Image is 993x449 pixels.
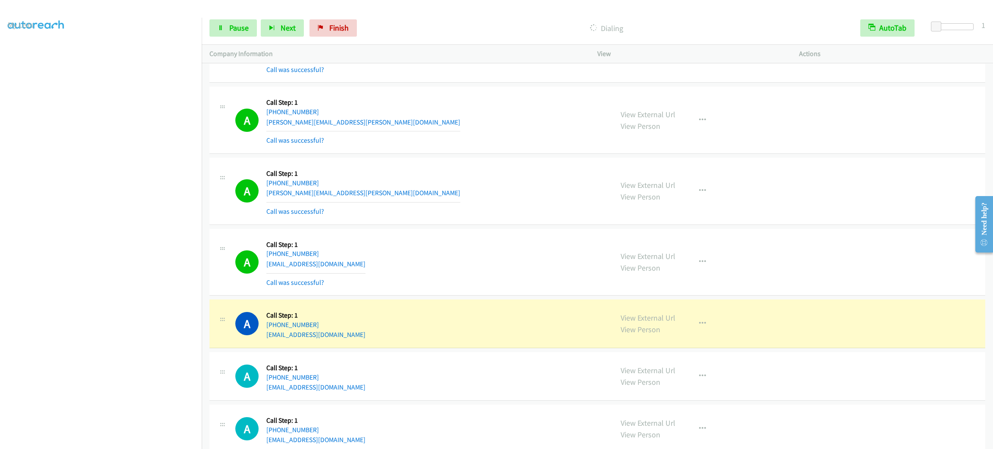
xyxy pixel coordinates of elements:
a: [EMAIL_ADDRESS][DOMAIN_NAME] [266,436,365,444]
a: [PHONE_NUMBER] [266,373,319,381]
a: [PHONE_NUMBER] [266,321,319,329]
div: The call is yet to be attempted [235,417,259,440]
h5: Call Step: 1 [266,364,365,372]
div: 1 [981,19,985,31]
h5: Call Step: 1 [266,169,460,178]
a: View Person [621,263,660,273]
a: View External Url [621,109,675,119]
button: AutoTab [860,19,915,37]
iframe: To enrich screen reader interactions, please activate Accessibility in Grammarly extension settings [8,38,202,448]
a: [PERSON_NAME][EMAIL_ADDRESS][PERSON_NAME][DOMAIN_NAME] [266,118,460,126]
div: The call is yet to be attempted [235,365,259,388]
iframe: Resource Center [968,190,993,259]
a: View Person [621,430,660,440]
a: My Lists [8,20,34,30]
h5: Call Step: 1 [266,240,365,249]
a: [PHONE_NUMBER] [266,108,319,116]
a: Call was successful? [266,278,324,287]
p: Actions [799,49,985,59]
span: Pause [229,23,249,33]
button: Next [261,19,304,37]
a: Call was successful? [266,136,324,144]
a: Call was successful? [266,65,324,74]
a: View Person [621,324,660,334]
span: Finish [329,23,349,33]
a: [EMAIL_ADDRESS][DOMAIN_NAME] [266,383,365,391]
a: Pause [209,19,257,37]
a: View Person [621,192,660,202]
h5: Call Step: 1 [266,416,365,425]
p: View [597,49,784,59]
h1: A [235,109,259,132]
h1: A [235,417,259,440]
h1: A [235,365,259,388]
a: [PHONE_NUMBER] [266,179,319,187]
a: [EMAIL_ADDRESS][DOMAIN_NAME] [266,331,365,339]
h5: Call Step: 1 [266,311,365,320]
h1: A [235,312,259,335]
a: View External Url [621,251,675,261]
a: View External Url [621,418,675,428]
span: Next [281,23,296,33]
a: [EMAIL_ADDRESS][DOMAIN_NAME] [266,260,365,268]
p: Dialing [368,22,845,34]
a: View External Url [621,313,675,323]
h1: A [235,250,259,274]
a: View External Url [621,365,675,375]
a: Finish [309,19,357,37]
a: Call was successful? [266,207,324,215]
a: View Person [621,377,660,387]
a: [PERSON_NAME][EMAIL_ADDRESS][PERSON_NAME][DOMAIN_NAME] [266,189,460,197]
a: [PHONE_NUMBER] [266,426,319,434]
a: View Person [621,121,660,131]
h1: A [235,179,259,203]
a: [PHONE_NUMBER] [266,249,319,258]
a: View External Url [621,180,675,190]
h5: Call Step: 1 [266,98,460,107]
p: Company Information [209,49,582,59]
